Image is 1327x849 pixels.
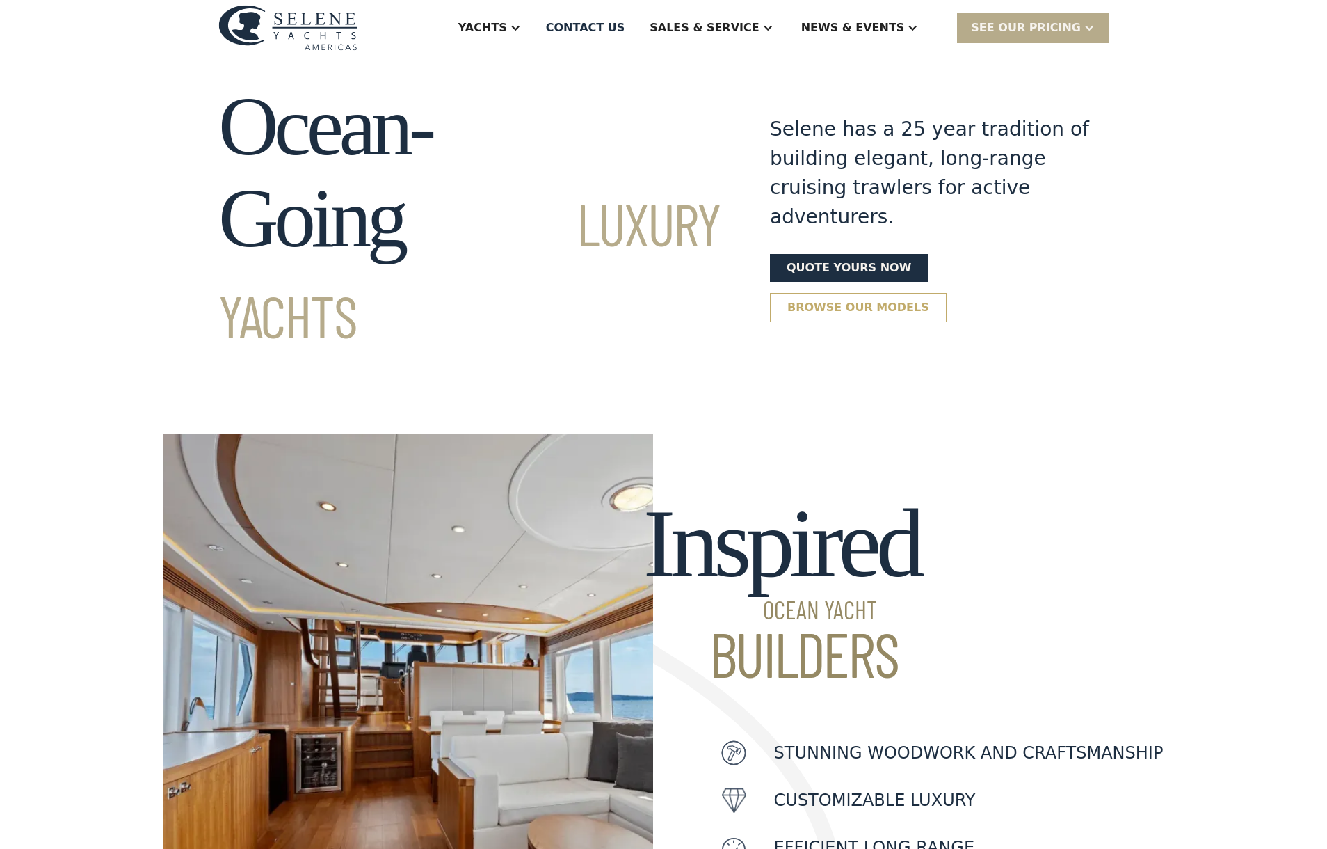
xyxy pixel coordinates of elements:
[643,597,919,622] span: Ocean Yacht
[770,254,928,282] a: Quote yours now
[643,490,919,685] h2: Inspired
[770,293,947,322] a: Browse our models
[774,788,976,813] p: customizable luxury
[218,5,357,50] img: logo
[774,740,1164,765] p: Stunning woodwork and craftsmanship
[218,188,720,350] span: Luxury Yachts
[643,622,919,685] span: Builders
[218,81,720,356] h1: Ocean-Going
[546,19,625,36] div: Contact US
[650,19,759,36] div: Sales & Service
[721,788,746,813] img: icon
[801,19,905,36] div: News & EVENTS
[770,115,1090,232] div: Selene has a 25 year tradition of building elegant, long-range cruising trawlers for active adven...
[957,13,1109,42] div: SEE Our Pricing
[971,19,1081,36] div: SEE Our Pricing
[458,19,507,36] div: Yachts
